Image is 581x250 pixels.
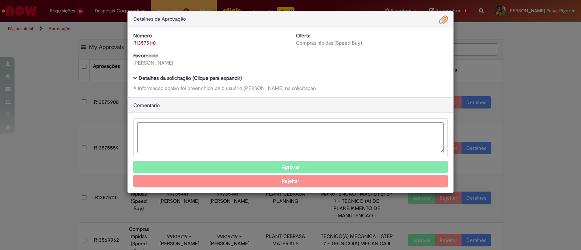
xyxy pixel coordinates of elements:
span: Comentário [133,102,160,108]
b: Favorecido [133,52,158,59]
div: Compras rápidas (Speed Buy) [296,39,448,46]
div: A informação abaixo foi preenchida pelo usuário [PERSON_NAME] na solicitação [133,85,448,92]
a: R13575110 [133,40,156,46]
button: Aprovar [133,161,448,173]
b: Oferta [296,32,310,39]
h5: Detalhes da solicitação (Clique para expandir) [133,75,448,81]
span: Detalhes da Aprovação [133,16,186,22]
b: Detalhes da solicitação (Clique para expandir) [139,75,242,81]
b: Número [133,32,152,39]
button: Rejeitar [133,175,448,187]
div: [PERSON_NAME] [133,59,285,66]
